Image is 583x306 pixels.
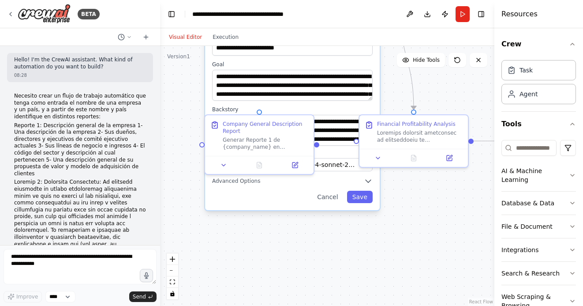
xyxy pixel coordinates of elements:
p: Hello! I'm the CrewAI assistant. What kind of automation do you want to build? [14,57,146,70]
button: File & Document [501,215,576,238]
div: React Flow controls [167,253,178,299]
button: Database & Data [501,192,576,215]
div: Financial Profitability Analysis [377,121,456,128]
g: Edge from 01ebc5a6-2e59-477c-9428-97cb62674f80 to f521813e-d9c8-46ca-9427-268bf73e4efb [396,10,418,110]
button: Execution [207,32,244,42]
span: Hide Tools [413,57,440,64]
span: Send [133,293,146,300]
button: fit view [167,276,178,288]
button: Open in side panel [280,160,310,170]
h4: Resources [501,9,538,19]
label: Goal [212,61,373,68]
nav: breadcrumb [192,10,284,19]
button: Save [347,191,373,203]
button: zoom out [167,265,178,276]
button: Visual Editor [164,32,207,42]
button: AI & Machine Learning [501,159,576,191]
div: Generar Reporte 1 de {company_name} en {country} incluyendo: 1) Descripción detallada de la empre... [223,136,308,151]
div: Task [519,66,533,75]
button: zoom in [167,253,178,265]
button: Improve [4,291,42,302]
button: Integrations [501,238,576,261]
div: Agent [519,90,538,98]
button: Switch to previous chat [114,32,135,42]
img: Logo [18,4,71,24]
button: Open in side panel [434,153,464,163]
div: Company General Description Report [223,121,308,135]
a: React Flow attribution [469,299,493,304]
span: Advanced Options [212,178,260,185]
button: Tools [501,112,576,136]
button: toggle interactivity [167,288,178,299]
button: Crew [501,32,576,57]
p: Reporte 1: Descripción general de la empresa 1- Una descripción de la empresa 2- Sus dueños, dire... [14,122,146,178]
div: Company General Description ReportGenerar Reporte 1 de {company_name} en {country} incluyendo: 1)... [204,114,314,175]
button: No output available [241,160,278,170]
button: Hide right sidebar [475,8,487,20]
button: Advanced Options [212,177,373,185]
g: Edge from f521813e-d9c8-46ca-9427-268bf73e4efb to f7b58470-51d9-4d4c-b80d-8f65fc72dffc [474,136,508,145]
div: Crew [501,57,576,111]
button: No output available [395,153,433,163]
button: Search & Research [501,262,576,285]
div: BETA [78,9,100,19]
label: Backstory [212,106,373,113]
button: Start a new chat [139,32,153,42]
span: Improve [16,293,38,300]
button: Hide Tools [397,53,445,67]
button: Hide left sidebar [165,8,178,20]
button: Cancel [312,191,343,203]
p: Necesito crear un flujo de trabajo automático que tenga como entrada el nombre de una empresa y u... [14,93,146,120]
div: Version 1 [167,53,190,60]
button: Click to speak your automation idea [140,269,153,282]
div: 08:28 [14,72,146,79]
div: Financial Profitability AnalysisLoremips dolorsit ametconsec ad elitseddoeiu te {incidid_utla} et... [359,114,469,168]
div: Loremips dolorsit ametconsec ad elitseddoeiu te {incidid_utla} etd mag aliquaenim ADMi: **VENIAMQ... [377,129,463,144]
button: Send [129,291,157,302]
